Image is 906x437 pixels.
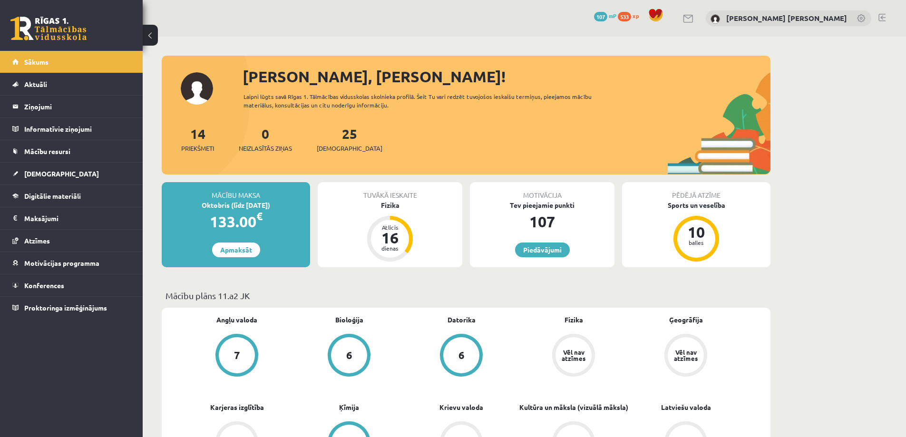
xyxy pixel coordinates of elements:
[12,185,131,207] a: Digitālie materiāli
[376,230,404,245] div: 16
[243,65,770,88] div: [PERSON_NAME], [PERSON_NAME]!
[672,349,699,361] div: Vēl nav atzīmes
[24,118,131,140] legend: Informatīvie ziņojumi
[212,243,260,257] a: Apmaksāt
[12,207,131,229] a: Maksājumi
[12,163,131,185] a: [DEMOGRAPHIC_DATA]
[335,315,363,325] a: Bioloģija
[405,334,517,379] a: 6
[24,192,81,200] span: Digitālie materiāli
[726,13,847,23] a: [PERSON_NAME] [PERSON_NAME]
[244,92,609,109] div: Laipni lūgts savā Rīgas 1. Tālmācības vidusskolas skolnieka profilā. Šeit Tu vari redzēt tuvojošo...
[181,125,214,153] a: 14Priekšmeti
[669,315,703,325] a: Ģeogrāfija
[618,12,631,21] span: 533
[318,200,462,210] div: Fizika
[515,243,570,257] a: Piedāvājumi
[12,96,131,117] a: Ziņojumi
[565,315,583,325] a: Fizika
[317,125,382,153] a: 25[DEMOGRAPHIC_DATA]
[181,334,293,379] a: 7
[24,80,47,88] span: Aktuāli
[239,144,292,153] span: Neizlasītās ziņas
[376,224,404,230] div: Atlicis
[318,182,462,200] div: Tuvākā ieskaite
[293,334,405,379] a: 6
[24,303,107,312] span: Proktoringa izmēģinājums
[630,334,742,379] a: Vēl nav atzīmes
[12,230,131,252] a: Atzīmes
[317,144,382,153] span: [DEMOGRAPHIC_DATA]
[234,350,240,360] div: 7
[609,12,616,19] span: mP
[12,73,131,95] a: Aktuāli
[10,17,87,40] a: Rīgas 1. Tālmācības vidusskola
[162,182,310,200] div: Mācību maksa
[622,200,770,210] div: Sports un veselība
[12,274,131,296] a: Konferences
[24,169,99,178] span: [DEMOGRAPHIC_DATA]
[519,402,628,412] a: Kultūra un māksla (vizuālā māksla)
[318,200,462,263] a: Fizika Atlicis 16 dienas
[12,118,131,140] a: Informatīvie ziņojumi
[256,209,263,223] span: €
[24,207,131,229] legend: Maksājumi
[339,402,359,412] a: Ķīmija
[24,281,64,290] span: Konferences
[24,259,99,267] span: Motivācijas programma
[682,224,711,240] div: 10
[346,350,352,360] div: 6
[181,144,214,153] span: Priekšmeti
[661,402,711,412] a: Latviešu valoda
[594,12,607,21] span: 107
[448,315,476,325] a: Datorika
[682,240,711,245] div: balles
[210,402,264,412] a: Karjeras izglītība
[458,350,465,360] div: 6
[633,12,639,19] span: xp
[470,210,614,233] div: 107
[560,349,587,361] div: Vēl nav atzīmes
[24,236,50,245] span: Atzīmes
[12,51,131,73] a: Sākums
[162,210,310,233] div: 133.00
[12,252,131,274] a: Motivācijas programma
[622,200,770,263] a: Sports un veselība 10 balles
[470,182,614,200] div: Motivācija
[470,200,614,210] div: Tev pieejamie punkti
[216,315,257,325] a: Angļu valoda
[166,289,767,302] p: Mācību plāns 11.a2 JK
[24,58,49,66] span: Sākums
[622,182,770,200] div: Pēdējā atzīme
[239,125,292,153] a: 0Neizlasītās ziņas
[594,12,616,19] a: 107 mP
[24,147,70,155] span: Mācību resursi
[517,334,630,379] a: Vēl nav atzīmes
[376,245,404,251] div: dienas
[24,96,131,117] legend: Ziņojumi
[711,14,720,24] img: Juris Eduards Pleikšnis
[439,402,483,412] a: Krievu valoda
[12,297,131,319] a: Proktoringa izmēģinājums
[162,200,310,210] div: Oktobris (līdz [DATE])
[618,12,643,19] a: 533 xp
[12,140,131,162] a: Mācību resursi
